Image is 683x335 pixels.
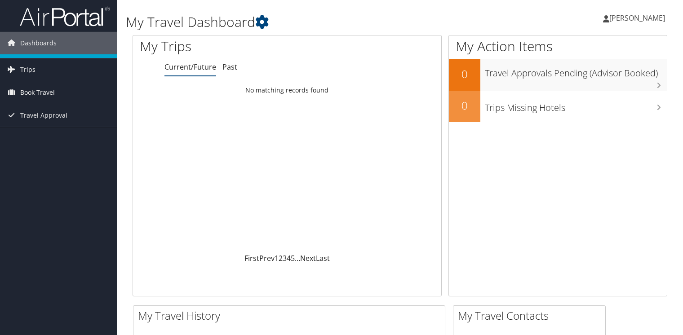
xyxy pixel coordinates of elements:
[20,104,67,127] span: Travel Approval
[603,4,674,31] a: [PERSON_NAME]
[458,308,605,323] h2: My Travel Contacts
[164,62,216,72] a: Current/Future
[244,253,259,263] a: First
[287,253,291,263] a: 4
[20,6,110,27] img: airportal-logo.png
[449,66,480,82] h2: 0
[316,253,330,263] a: Last
[259,253,275,263] a: Prev
[275,253,279,263] a: 1
[609,13,665,23] span: [PERSON_NAME]
[126,13,491,31] h1: My Travel Dashboard
[222,62,237,72] a: Past
[449,98,480,113] h2: 0
[485,62,667,79] h3: Travel Approvals Pending (Advisor Booked)
[449,91,667,122] a: 0Trips Missing Hotels
[133,82,441,98] td: No matching records found
[20,32,57,54] span: Dashboards
[449,37,667,56] h1: My Action Items
[279,253,283,263] a: 2
[485,97,667,114] h3: Trips Missing Hotels
[291,253,295,263] a: 5
[20,58,35,81] span: Trips
[20,81,55,104] span: Book Travel
[449,59,667,91] a: 0Travel Approvals Pending (Advisor Booked)
[300,253,316,263] a: Next
[283,253,287,263] a: 3
[138,308,445,323] h2: My Travel History
[295,253,300,263] span: …
[140,37,306,56] h1: My Trips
